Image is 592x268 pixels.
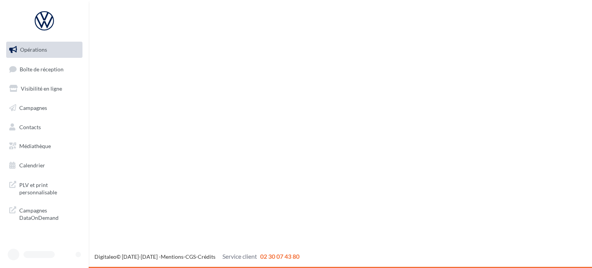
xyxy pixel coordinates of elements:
a: Mentions [161,253,183,260]
span: Service client [222,253,257,260]
span: PLV et print personnalisable [19,180,79,196]
a: Campagnes DataOnDemand [5,202,84,225]
span: Boîte de réception [20,66,64,72]
span: © [DATE]-[DATE] - - - [94,253,299,260]
span: Calendrier [19,162,45,169]
span: Visibilité en ligne [21,85,62,92]
a: Digitaleo [94,253,116,260]
span: Médiathèque [19,143,51,149]
a: Crédits [198,253,215,260]
span: Opérations [20,46,47,53]
a: Boîte de réception [5,61,84,78]
a: Opérations [5,42,84,58]
span: 02 30 07 43 80 [260,253,299,260]
span: Campagnes [19,105,47,111]
a: PLV et print personnalisable [5,177,84,199]
a: Contacts [5,119,84,135]
span: Campagnes DataOnDemand [19,205,79,222]
a: Campagnes [5,100,84,116]
a: Médiathèque [5,138,84,154]
a: Calendrier [5,157,84,174]
a: CGS [185,253,196,260]
span: Contacts [19,123,41,130]
a: Visibilité en ligne [5,81,84,97]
